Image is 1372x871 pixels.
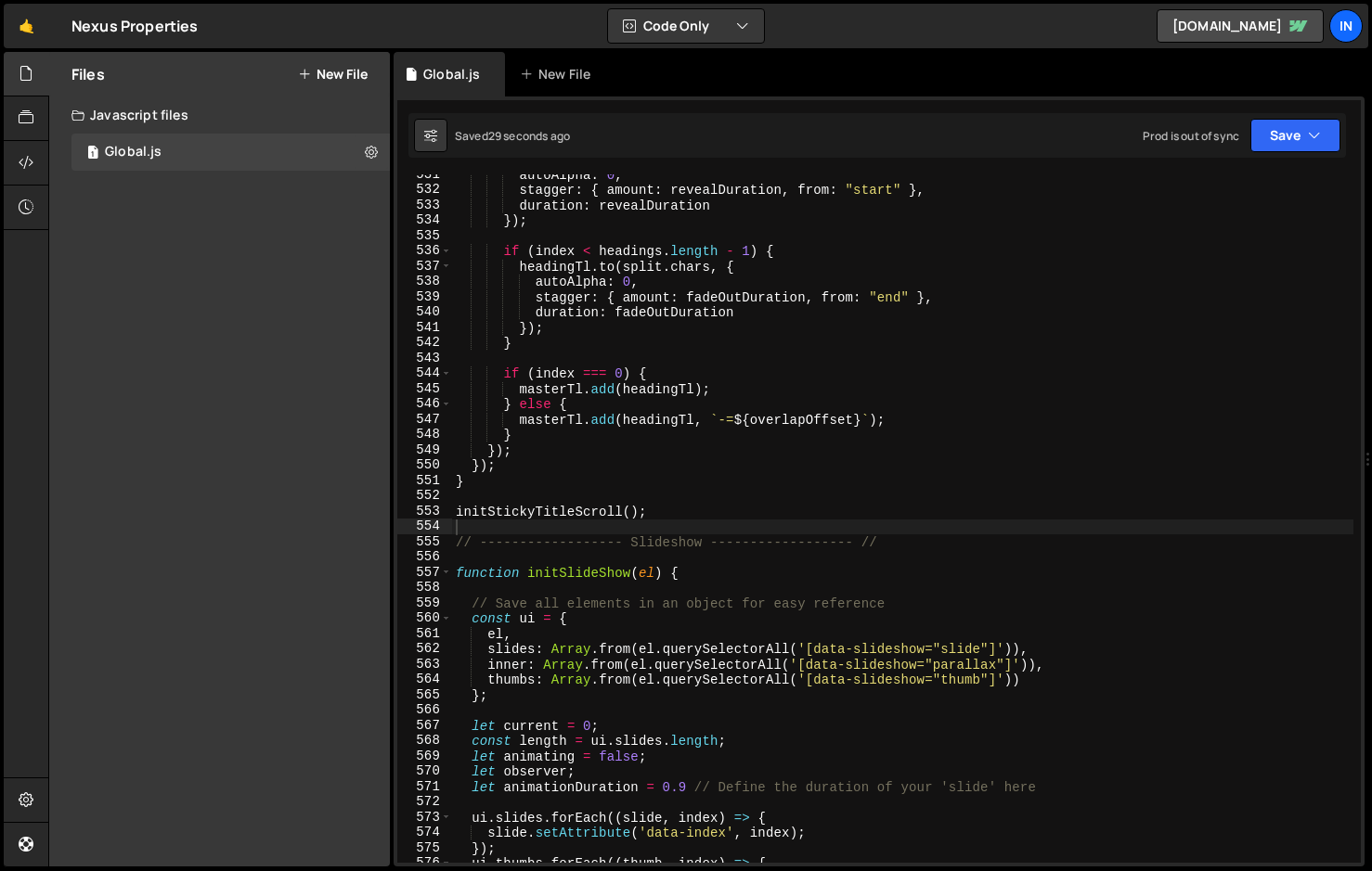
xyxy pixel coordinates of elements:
div: 568 [397,733,452,749]
div: 567 [397,718,452,734]
div: 548 [397,427,452,442]
div: 558 [397,580,452,596]
div: 560 [397,610,452,626]
div: 549 [397,442,452,458]
div: 555 [397,534,452,550]
div: 565 [397,687,452,703]
div: 536 [397,243,452,259]
div: Global.js [423,65,480,83]
button: Save [1250,119,1340,152]
span: 1 [87,147,98,161]
div: Global.js [105,144,162,160]
div: 543 [397,351,452,366]
div: 566 [397,702,452,718]
div: 534 [397,212,452,228]
button: Code Only [608,9,764,43]
div: 574 [397,825,452,840]
div: 539 [397,289,452,305]
a: 🤙 [4,4,49,48]
a: In [1329,9,1363,43]
div: 573 [397,810,452,826]
div: 557 [397,565,452,581]
div: Saved [455,128,570,144]
div: 563 [397,657,452,672]
div: 572 [397,794,452,810]
div: 552 [397,488,452,504]
div: 538 [397,274,452,289]
div: Prod is out of sync [1143,128,1239,144]
div: 561 [397,626,452,642]
div: 569 [397,749,452,764]
a: [DOMAIN_NAME] [1157,9,1324,43]
div: 532 [397,182,452,198]
div: Javascript files [49,96,390,134]
div: 556 [397,549,452,565]
div: 541 [397,320,452,336]
div: 553 [397,504,452,519]
div: 531 [397,167,452,183]
div: 546 [397,396,452,412]
div: 559 [397,596,452,611]
div: 542 [397,335,452,351]
div: 562 [397,641,452,657]
div: 17042/46860.js [71,134,390,171]
div: 576 [397,855,452,871]
div: 29 seconds ago [488,128,570,144]
div: 547 [397,412,452,428]
button: New File [298,67,368,82]
h2: Files [71,64,105,84]
div: 564 [397,672,452,687]
div: 537 [397,259,452,275]
div: 550 [397,457,452,473]
div: 554 [397,519,452,534]
div: 575 [397,840,452,856]
div: 540 [397,304,452,320]
div: 545 [397,381,452,397]
div: 571 [397,779,452,795]
div: 570 [397,763,452,779]
div: 533 [397,198,452,213]
div: 551 [397,473,452,489]
div: New File [520,65,598,83]
div: 544 [397,365,452,381]
div: 535 [397,228,452,244]
div: Nexus Properties [71,15,199,37]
